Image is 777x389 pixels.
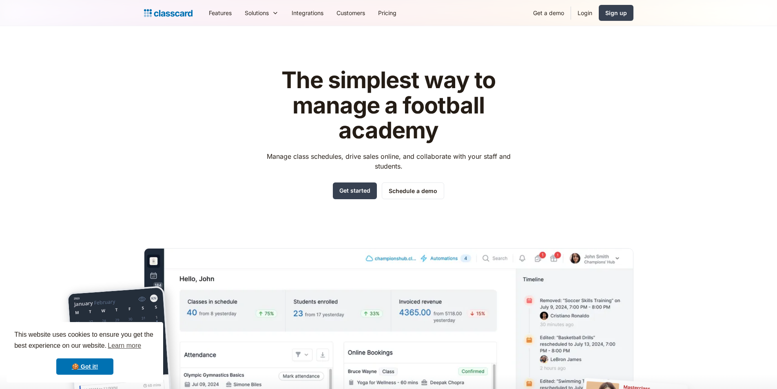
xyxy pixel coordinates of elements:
a: Schedule a demo [382,182,444,199]
div: Sign up [605,9,627,17]
a: Customers [330,4,372,22]
span: This website uses cookies to ensure you get the best experience on our website. [14,330,155,352]
a: Pricing [372,4,403,22]
a: learn more about cookies [106,340,142,352]
div: cookieconsent [7,322,163,382]
a: Get a demo [527,4,571,22]
a: Login [571,4,599,22]
h1: The simplest way to manage a football academy [259,68,518,143]
a: Get started [333,182,377,199]
div: Solutions [245,9,269,17]
p: Manage class schedules, drive sales online, and collaborate with your staff and students. [259,151,518,171]
a: home [144,7,193,19]
div: Solutions [238,4,285,22]
a: Integrations [285,4,330,22]
a: Features [202,4,238,22]
a: dismiss cookie message [56,358,113,375]
a: Sign up [599,5,633,21]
